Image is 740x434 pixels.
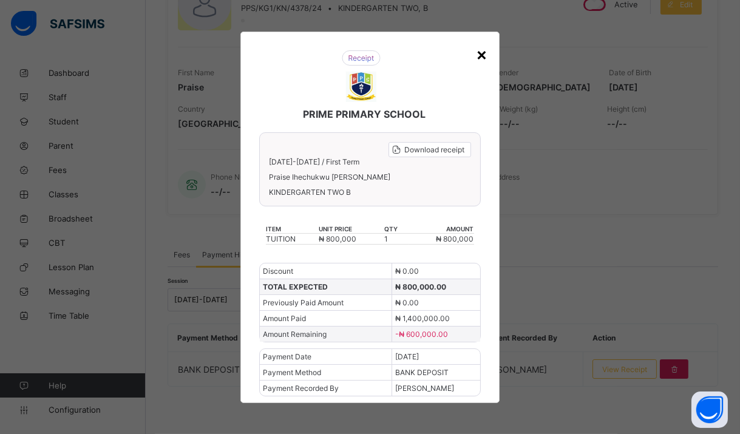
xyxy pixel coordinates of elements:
div: × [476,44,487,64]
span: Amount Paid [263,314,306,323]
td: 1 [384,233,409,244]
span: TOTAL EXPECTED [263,282,328,291]
span: KINDERGARTEN TWO B [269,188,471,197]
span: ₦ 800,000 [319,234,356,243]
span: ₦ 1,400,000.00 [395,314,450,323]
span: Payment Date [263,352,311,361]
span: -₦ 600,000.00 [395,330,448,339]
span: [DATE]-[DATE] / First Term [269,157,359,166]
span: ₦ 0.00 [395,298,419,307]
span: PRIME PRIMARY SCHOOL [303,108,426,120]
span: Amount Remaining [263,330,327,339]
span: Download receipt [404,145,464,154]
span: ₦ 0.00 [395,266,419,276]
span: ₦ 800,000.00 [395,282,446,291]
div: TUITION [266,234,317,243]
span: BANK DEPOSIT [395,368,449,377]
img: PRIME PRIMARY SCHOOL [346,72,376,102]
th: qty [384,225,409,234]
span: Payment Recorded By [263,384,339,393]
span: Previously Paid Amount [263,298,344,307]
button: Open asap [691,392,728,428]
span: Payment Method [263,368,321,377]
span: Praise Ihechukwu [PERSON_NAME] [269,172,471,181]
span: [DATE] [395,352,419,361]
th: amount [409,225,474,234]
span: [PERSON_NAME] [395,384,454,393]
span: Discount [263,266,293,276]
th: unit price [318,225,384,234]
img: receipt.26f346b57495a98c98ef9b0bc63aa4d8.svg [342,50,381,66]
span: ₦ 800,000 [436,234,474,243]
th: item [266,225,318,234]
